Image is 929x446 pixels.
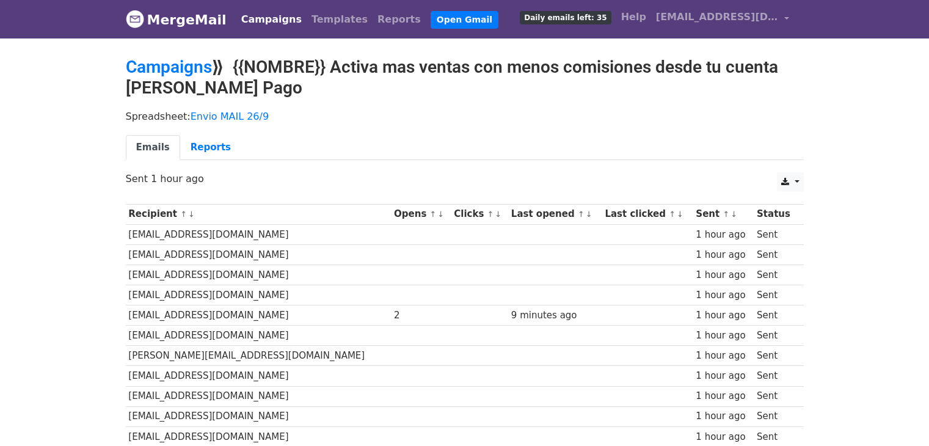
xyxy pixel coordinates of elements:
a: Daily emails left: 35 [515,5,616,29]
p: Spreadsheet: [126,110,804,123]
h2: ⟫ {{NOMBRE}} Activa mas ventas con menos comisiones desde tu cuenta [PERSON_NAME] Pago [126,57,804,98]
p: Sent 1 hour ago [126,172,804,185]
td: Sent [754,386,797,406]
td: [EMAIL_ADDRESS][DOMAIN_NAME] [126,305,392,326]
iframe: Chat Widget [868,387,929,446]
a: Reports [180,135,241,160]
div: 2 [394,309,448,323]
div: 9 minutes ago [511,309,599,323]
td: Sent [754,406,797,426]
div: 1 hour ago [696,369,751,383]
a: ↑ [430,210,437,219]
a: ↓ [730,210,737,219]
div: 1 hour ago [696,228,751,242]
a: ↓ [188,210,195,219]
a: ↓ [495,210,501,219]
td: Sent [754,244,797,265]
th: Last opened [508,204,602,224]
td: Sent [754,224,797,244]
td: Sent [754,265,797,285]
img: MergeMail logo [126,10,144,28]
div: 1 hour ago [696,288,751,302]
a: ↑ [669,210,676,219]
a: Open Gmail [431,11,498,29]
td: [EMAIL_ADDRESS][DOMAIN_NAME] [126,326,392,346]
a: ↑ [487,210,494,219]
th: Last clicked [602,204,693,224]
th: Opens [391,204,451,224]
div: 1 hour ago [696,389,751,403]
a: Emails [126,135,180,160]
td: [EMAIL_ADDRESS][DOMAIN_NAME] [126,224,392,244]
a: ↑ [578,210,585,219]
a: Help [616,5,651,29]
div: 1 hour ago [696,349,751,363]
a: Templates [307,7,373,32]
div: Widget de chat [868,387,929,446]
th: Recipient [126,204,392,224]
a: Envio MAIL 26/9 [191,111,269,122]
td: [EMAIL_ADDRESS][DOMAIN_NAME] [126,285,392,305]
td: Sent [754,346,797,366]
td: [PERSON_NAME][EMAIL_ADDRESS][DOMAIN_NAME] [126,346,392,366]
div: 1 hour ago [696,248,751,262]
span: [EMAIL_ADDRESS][DOMAIN_NAME] [656,10,778,24]
th: Sent [693,204,754,224]
div: 1 hour ago [696,268,751,282]
a: ↓ [586,210,592,219]
a: ↑ [180,210,187,219]
a: ↓ [437,210,444,219]
span: Daily emails left: 35 [520,11,611,24]
a: Reports [373,7,426,32]
td: [EMAIL_ADDRESS][DOMAIN_NAME] [126,244,392,265]
td: [EMAIL_ADDRESS][DOMAIN_NAME] [126,366,392,386]
th: Status [754,204,797,224]
td: [EMAIL_ADDRESS][DOMAIN_NAME] [126,265,392,285]
td: [EMAIL_ADDRESS][DOMAIN_NAME] [126,386,392,406]
td: Sent [754,366,797,386]
a: Campaigns [236,7,307,32]
th: Clicks [451,204,508,224]
a: MergeMail [126,7,227,32]
td: Sent [754,326,797,346]
a: Campaigns [126,57,212,77]
td: Sent [754,305,797,326]
a: ↑ [723,210,729,219]
a: ↓ [677,210,683,219]
div: 1 hour ago [696,329,751,343]
td: [EMAIL_ADDRESS][DOMAIN_NAME] [126,406,392,426]
td: Sent [754,285,797,305]
div: 1 hour ago [696,409,751,423]
a: [EMAIL_ADDRESS][DOMAIN_NAME] [651,5,794,34]
div: 1 hour ago [696,430,751,444]
div: 1 hour ago [696,309,751,323]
